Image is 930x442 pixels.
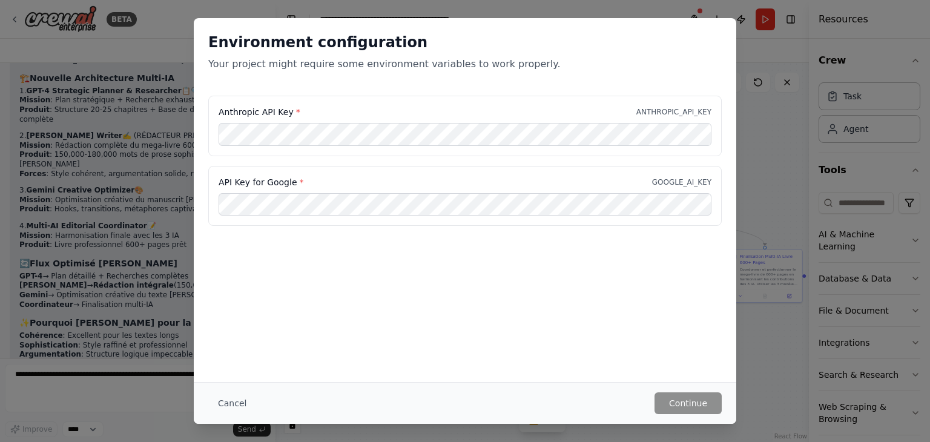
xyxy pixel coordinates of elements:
label: API Key for Google [219,176,304,188]
label: Anthropic API Key [219,106,300,118]
h2: Environment configuration [208,33,722,52]
button: Cancel [208,392,256,414]
button: Continue [655,392,722,414]
p: Your project might require some environment variables to work properly. [208,57,722,71]
p: ANTHROPIC_API_KEY [636,107,711,117]
p: GOOGLE_AI_KEY [652,177,711,187]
